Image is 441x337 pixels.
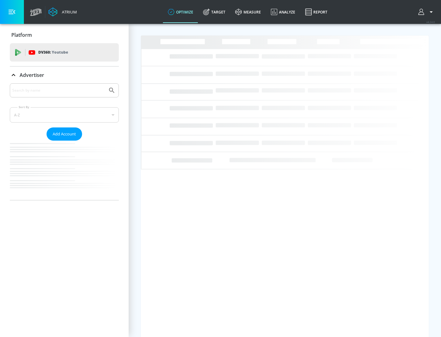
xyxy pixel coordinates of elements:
div: Advertiser [10,66,119,84]
span: v 4.24.0 [426,20,435,24]
div: DV360: Youtube [10,43,119,62]
div: Advertiser [10,83,119,200]
div: Platform [10,26,119,44]
label: Sort By [17,105,31,109]
input: Search by name [12,86,105,94]
span: Add Account [53,131,76,138]
button: Add Account [47,127,82,141]
a: optimize [163,1,198,23]
nav: list of Advertiser [10,141,119,200]
p: Platform [11,32,32,38]
div: A-Z [10,107,119,123]
a: Target [198,1,230,23]
p: DV360: [38,49,68,56]
p: Youtube [52,49,68,55]
p: Advertiser [20,72,44,78]
div: Atrium [59,9,77,15]
a: Analyze [266,1,300,23]
a: Report [300,1,332,23]
a: Atrium [48,7,77,17]
a: measure [230,1,266,23]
